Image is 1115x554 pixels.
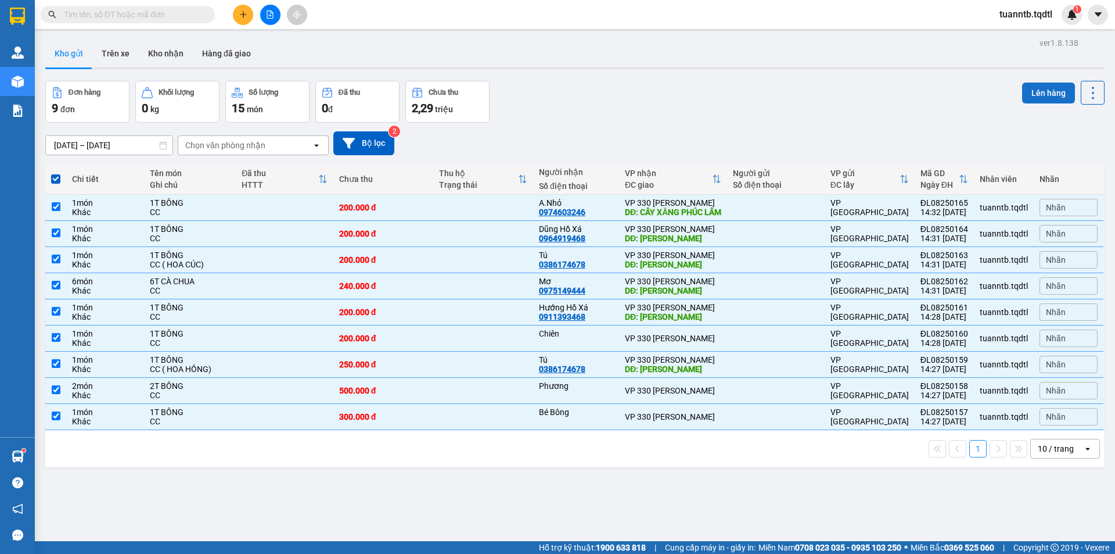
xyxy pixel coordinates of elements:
[150,381,230,391] div: 2T BÔNG
[1046,281,1066,291] span: Nhãn
[990,7,1062,22] span: tuanntb.tqdtl
[72,329,138,338] div: 1 món
[12,503,23,514] span: notification
[64,8,201,21] input: Tìm tên, số ĐT hoặc mã đơn
[920,381,968,391] div: ĐL08250158
[339,386,427,395] div: 500.000 đ
[46,136,172,155] input: Select a date range.
[412,101,433,115] span: 2,29
[920,417,968,426] div: 14:27 [DATE]
[150,391,230,400] div: CC
[72,286,138,295] div: Khác
[45,40,92,67] button: Kho gửi
[920,303,968,312] div: ĐL08250161
[625,251,721,260] div: VP 330 [PERSON_NAME]
[1073,5,1081,13] sup: 1
[625,312,721,321] div: DĐ: HỒ XÁ
[232,101,244,115] span: 15
[72,174,138,184] div: Chi tiết
[150,277,230,286] div: 6T CÀ CHUA
[1046,255,1066,265] span: Nhãn
[830,355,909,374] div: VP [GEOGRAPHIC_DATA]
[72,198,138,208] div: 1 món
[48,10,56,19] span: search
[539,251,613,260] div: Tú
[539,224,613,234] div: Dũng Hồ Xá
[625,224,721,234] div: VP 330 [PERSON_NAME]
[596,543,646,552] strong: 1900 633 818
[920,277,968,286] div: ĐL08250162
[69,88,100,96] div: Đơn hàng
[315,81,400,123] button: Đã thu0đ
[339,334,427,343] div: 200.000 đ
[150,417,230,426] div: CC
[405,81,490,123] button: Chưa thu2,29 triệu
[150,312,230,321] div: CC
[619,164,727,195] th: Toggle SortBy
[339,174,427,184] div: Chưa thu
[150,286,230,295] div: CC
[539,303,613,312] div: Hướng Hồ Xá
[920,208,968,217] div: 14:32 [DATE]
[72,260,138,269] div: Khác
[159,88,194,96] div: Khối lượng
[242,169,318,178] div: Đã thu
[625,208,721,217] div: DĐ: CÂY XĂNG PHÚC LÂM
[339,88,360,96] div: Đã thu
[322,101,328,115] span: 0
[339,229,427,238] div: 200.000 đ
[920,329,968,338] div: ĐL08250160
[339,412,427,421] div: 300.000 đ
[920,286,968,295] div: 14:31 [DATE]
[830,303,909,321] div: VP [GEOGRAPHIC_DATA]
[439,169,518,178] div: Thu hộ
[665,541,756,554] span: Cung cấp máy in - giấy in:
[72,391,138,400] div: Khác
[830,224,909,243] div: VP [GEOGRAPHIC_DATA]
[920,251,968,260] div: ĐL08250163
[625,412,721,421] div: VP 330 [PERSON_NAME]
[60,105,75,114] span: đơn
[539,167,613,177] div: Người nhận
[1046,386,1066,395] span: Nhãn
[980,334,1028,343] div: tuanntb.tqdtl
[539,364,585,374] div: 0386174678
[830,180,900,190] div: ĐC lấy
[980,174,1028,184] div: Nhân viên
[389,126,400,137] sup: 2
[92,40,139,67] button: Trên xe
[539,381,613,391] div: Phương
[625,286,721,295] div: DĐ: GIO LINH
[539,286,585,295] div: 0975149444
[625,355,721,364] div: VP 330 [PERSON_NAME]
[233,5,253,25] button: plus
[733,180,818,190] div: Số điện thoại
[339,203,427,212] div: 200.000 đ
[1046,203,1066,212] span: Nhãn
[312,141,321,150] svg: open
[539,355,613,364] div: Tú
[733,169,818,178] div: Người gửi
[980,255,1028,265] div: tuanntb.tqdtl
[980,281,1028,291] div: tuanntb.tqdtl
[539,277,613,286] div: Mơ
[12,530,23,541] span: message
[139,40,193,67] button: Kho nhận
[625,169,712,178] div: VP nhận
[920,234,968,243] div: 14:31 [DATE]
[239,10,247,19] span: plus
[72,208,138,217] div: Khác
[247,105,263,114] span: món
[1051,544,1059,552] span: copyright
[625,198,721,208] div: VP 330 [PERSON_NAME]
[920,355,968,364] div: ĐL08250159
[625,334,721,343] div: VP 330 [PERSON_NAME]
[293,10,301,19] span: aim
[339,255,427,265] div: 200.000 đ
[980,229,1028,238] div: tuanntb.tqdtl
[433,164,533,195] th: Toggle SortBy
[287,5,307,25] button: aim
[539,260,585,269] div: 0386174678
[150,303,230,312] div: 1T BÔNG
[150,234,230,243] div: CC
